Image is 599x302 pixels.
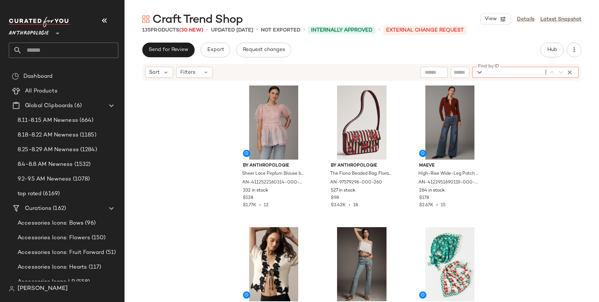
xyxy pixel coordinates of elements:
span: • [433,203,441,208]
span: top rated [18,190,41,198]
img: 103594560_030_b [413,227,487,301]
span: Dashboard [23,72,52,81]
span: (30 New) [179,28,203,33]
img: 4122318350001_093_b [325,227,399,301]
span: (96) [84,219,96,228]
span: $1.77K [243,203,256,208]
button: Export [200,43,230,57]
span: Send for Review [148,47,188,53]
span: AN-4122951690119-000-093 [418,179,480,186]
span: Accessories Icons: Flowers [18,234,90,242]
p: External Change Request [383,26,467,35]
span: (51) [104,248,116,257]
span: (558) [75,278,90,286]
span: Global Clipboards [25,102,73,110]
span: By Anthropologie [331,163,393,169]
span: 8.25-8.29 AM Newness [18,146,79,154]
span: Internally Approved [311,26,373,34]
span: (117) [87,263,101,272]
span: Hub [547,47,557,53]
span: 9.2-9.5 AM Newness [18,175,71,183]
span: Accessories Icons: Hearts [18,263,87,272]
span: 18 [353,203,358,208]
img: 4114968170018_001_b [237,227,311,301]
span: [PERSON_NAME] [18,284,68,293]
span: (1078) [71,175,90,183]
div: Products [142,26,203,34]
span: High-Rise Wide-Leg Patch Jeans by Maeve in Blue, Women's, Size: SZ 23 TALL, Cotton/Elastane at An... [418,171,480,177]
span: Accessories Icons LP [18,278,75,286]
span: • [206,26,208,34]
span: (1532) [73,160,91,169]
span: • [256,203,264,208]
span: Curations [25,204,51,213]
button: View [480,14,511,25]
span: Sort [149,69,160,76]
img: svg%3e [9,286,15,292]
span: Accessories Icons: Bows [18,219,84,228]
span: The Fiona Beaded Bag: Floral Edition by Anthropologie in Red, Women's, Polyester/Cotton/Acrylic [330,171,392,177]
span: 15 [441,203,445,208]
span: View [484,16,497,22]
span: Anthropologie [9,25,49,38]
span: (664) [78,116,94,125]
span: (1284) [79,146,97,154]
span: Craft Trend Shop [152,12,243,27]
span: By Anthropologie [243,163,305,169]
span: 8.11-8.15 AM Newness [18,116,78,125]
span: (6) [73,102,81,110]
a: Details [517,15,535,23]
span: $2.67K [419,203,433,208]
span: $128 [243,195,253,201]
img: cfy_white_logo.C9jOOHJF.svg [9,17,71,27]
span: (150) [90,234,106,242]
button: Request changes [236,43,291,57]
span: • [256,26,258,34]
span: • [346,203,353,208]
span: 332 in stock [243,188,268,194]
span: (1185) [78,131,96,139]
span: • [378,26,380,34]
p: Not Exported [261,26,300,34]
span: (162) [51,204,66,213]
span: $98 [331,195,339,201]
span: (6169) [41,190,60,198]
span: Sheer Lace Peplum Blouse by Anthropologie in Pink, Women's, Size: XL, Nylon [242,171,304,177]
span: $178 [419,195,429,201]
p: updated [DATE] [211,26,253,34]
span: $3.42K [331,203,346,208]
span: 264 in stock [419,188,445,194]
span: 8.4-8.8 AM Newness [18,160,73,169]
span: Request changes [243,47,285,53]
span: AN-4112522160314-000-066 [242,179,304,186]
span: • [303,26,305,34]
img: svg%3e [142,15,149,23]
span: 527 in stock [331,188,355,194]
span: Accessories Icons: Fruit Forward [18,248,104,257]
span: 135 [142,28,151,33]
button: Send for Review [142,43,195,57]
span: Export [207,47,224,53]
span: Maeve [419,163,481,169]
span: 8.18-8.22 AM Newness [18,131,78,139]
a: Latest Snapshot [540,15,581,23]
span: Filters [180,69,195,76]
span: 12 [264,203,269,208]
span: All Products [25,87,58,95]
button: Hub [540,43,564,57]
img: 4112522160314_066_b [237,85,311,160]
img: svg%3e [12,73,19,80]
img: 4122951690119_093_b [413,85,487,160]
img: 97579296_260_b [325,85,399,160]
span: AN-97579296-000-260 [330,179,382,186]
